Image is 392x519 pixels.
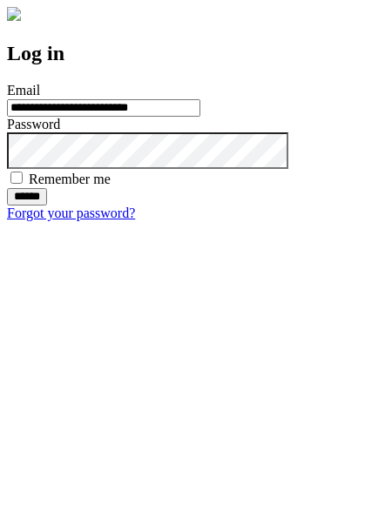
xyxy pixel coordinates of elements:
[7,7,21,21] img: logo-4e3dc11c47720685a147b03b5a06dd966a58ff35d612b21f08c02c0306f2b779.png
[7,42,385,65] h2: Log in
[7,117,60,131] label: Password
[7,83,40,98] label: Email
[29,172,111,186] label: Remember me
[7,206,135,220] a: Forgot your password?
